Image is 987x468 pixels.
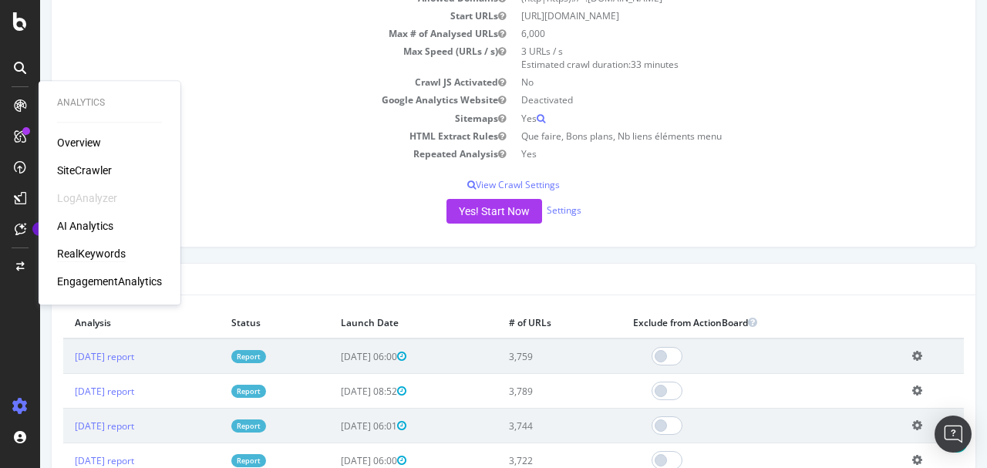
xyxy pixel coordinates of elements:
td: Crawl JS Activated [23,73,473,91]
span: [DATE] 08:52 [301,385,366,398]
div: LogAnalyzer [57,190,117,206]
a: EngagementAnalytics [57,274,162,289]
th: Analysis [23,307,180,338]
div: Open Intercom Messenger [935,416,972,453]
a: Report [191,454,226,467]
a: Report [191,350,226,363]
td: No [473,73,924,91]
td: Max Speed (URLs / s) [23,42,473,73]
th: Status [180,307,289,338]
h4: Last 10 Crawls [23,271,924,287]
th: Launch Date [289,307,457,338]
span: [DATE] 06:01 [301,419,366,433]
p: View Crawl Settings [23,178,924,191]
a: SiteCrawler [57,163,112,178]
td: Yes [473,109,924,127]
span: 33 minutes [591,58,638,71]
button: Yes! Start Now [406,199,502,224]
td: Google Analytics Website [23,91,473,109]
td: 6,000 [473,25,924,42]
a: Overview [57,135,101,150]
td: Start URLs [23,7,473,25]
div: Tooltip anchor [32,222,46,236]
td: Sitemaps [23,109,473,127]
a: Report [191,385,226,398]
td: HTML Extract Rules [23,127,473,145]
td: Max # of Analysed URLs [23,25,473,42]
a: [DATE] report [35,350,94,363]
a: [DATE] report [35,385,94,398]
td: [URL][DOMAIN_NAME] [473,7,924,25]
td: Deactivated [473,91,924,109]
td: 3,789 [457,374,581,409]
a: [DATE] report [35,454,94,467]
td: Repeated Analysis [23,145,473,163]
a: RealKeywords [57,246,126,261]
td: Que faire, Bons plans, Nb liens éléments menu [473,127,924,145]
a: AI Analytics [57,218,113,234]
td: Yes [473,145,924,163]
a: Report [191,419,226,433]
a: Settings [507,204,541,217]
td: 3,759 [457,338,581,374]
div: Analytics [57,96,162,109]
td: 3 URLs / s Estimated crawl duration: [473,42,924,73]
a: [DATE] report [35,419,94,433]
th: Exclude from ActionBoard [581,307,861,338]
span: [DATE] 06:00 [301,454,366,467]
span: [DATE] 06:00 [301,350,366,363]
td: 3,744 [457,409,581,443]
th: # of URLs [457,307,581,338]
